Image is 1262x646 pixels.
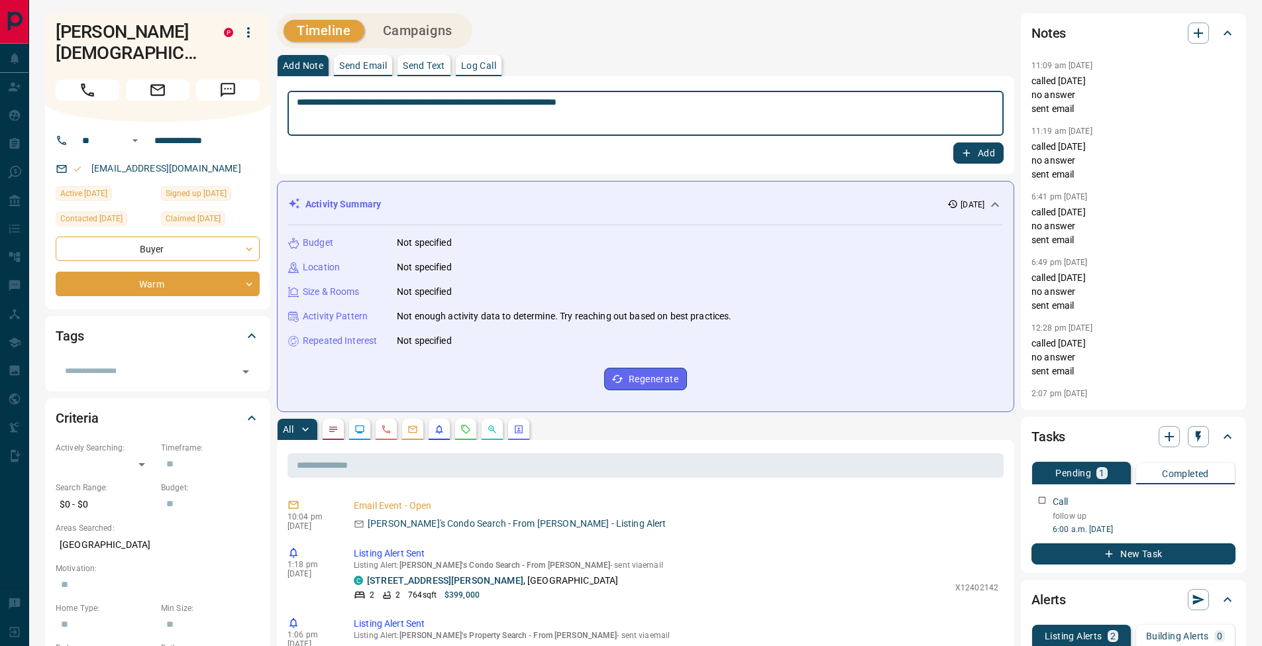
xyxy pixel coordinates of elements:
[381,424,392,435] svg: Calls
[303,236,333,250] p: Budget
[328,424,339,435] svg: Notes
[56,237,260,261] div: Buyer
[434,424,445,435] svg: Listing Alerts
[370,20,466,42] button: Campaigns
[1031,421,1236,453] div: Tasks
[56,442,154,454] p: Actively Searching:
[399,631,617,640] span: [PERSON_NAME]'s Property Search - From [PERSON_NAME]
[395,589,400,601] p: 2
[354,499,998,513] p: Email Event - Open
[1099,468,1104,478] p: 1
[60,212,123,225] span: Contacted [DATE]
[56,80,119,101] span: Call
[56,21,204,64] h1: [PERSON_NAME][DEMOGRAPHIC_DATA]
[368,517,666,531] p: [PERSON_NAME]'s Condo Search - From [PERSON_NAME] - Listing Alert
[196,80,260,101] span: Message
[288,569,334,578] p: [DATE]
[56,563,260,574] p: Motivation:
[367,574,618,588] p: , [GEOGRAPHIC_DATA]
[1031,271,1236,313] p: called [DATE] no answer sent email
[161,211,260,230] div: Mon Nov 11 2024
[1031,140,1236,182] p: called [DATE] no answer sent email
[1031,389,1088,398] p: 2:07 pm [DATE]
[91,163,241,174] a: [EMAIL_ADDRESS][DOMAIN_NAME]
[283,425,293,434] p: All
[1031,61,1092,70] p: 11:09 am [DATE]
[1031,584,1236,616] div: Alerts
[367,575,523,586] a: [STREET_ADDRESS][PERSON_NAME]
[166,212,221,225] span: Claimed [DATE]
[283,61,323,70] p: Add Note
[56,522,260,534] p: Areas Searched:
[56,272,260,296] div: Warm
[1031,589,1066,610] h2: Alerts
[407,424,418,435] svg: Emails
[1031,426,1065,447] h2: Tasks
[1110,631,1116,641] p: 2
[127,133,143,148] button: Open
[403,61,445,70] p: Send Text
[1053,523,1236,535] p: 6:00 a.m. [DATE]
[513,424,524,435] svg: Agent Actions
[1055,468,1091,478] p: Pending
[397,334,452,348] p: Not specified
[1031,23,1066,44] h2: Notes
[303,309,368,323] p: Activity Pattern
[303,334,377,348] p: Repeated Interest
[126,80,189,101] span: Email
[487,424,498,435] svg: Opportunities
[161,186,260,205] div: Sun Nov 10 2024
[73,164,82,174] svg: Email Valid
[56,482,154,494] p: Search Range:
[354,424,365,435] svg: Lead Browsing Activity
[56,602,154,614] p: Home Type:
[284,20,364,42] button: Timeline
[953,142,1004,164] button: Add
[397,260,452,274] p: Not specified
[397,309,732,323] p: Not enough activity data to determine. Try reaching out based on best practices.
[56,211,154,230] div: Fri Sep 12 2025
[1162,469,1209,478] p: Completed
[354,576,363,585] div: condos.ca
[56,534,260,556] p: [GEOGRAPHIC_DATA]
[445,589,480,601] p: $399,000
[1031,17,1236,49] div: Notes
[1217,631,1222,641] p: 0
[224,28,233,37] div: property.ca
[56,494,154,515] p: $0 - $0
[397,236,452,250] p: Not specified
[305,197,381,211] p: Activity Summary
[1031,205,1236,247] p: called [DATE] no answer sent email
[56,325,83,347] h2: Tags
[1053,510,1236,522] p: follow up
[339,61,387,70] p: Send Email
[56,186,154,205] div: Sat May 10 2025
[354,561,998,570] p: Listing Alert : - sent via email
[1146,631,1209,641] p: Building Alerts
[460,424,471,435] svg: Requests
[354,617,998,631] p: Listing Alert Sent
[1045,631,1102,641] p: Listing Alerts
[237,362,255,381] button: Open
[1031,258,1088,267] p: 6:49 pm [DATE]
[955,582,998,594] p: X12402142
[461,61,496,70] p: Log Call
[961,199,984,211] p: [DATE]
[354,547,998,561] p: Listing Alert Sent
[56,407,99,429] h2: Criteria
[1031,543,1236,565] button: New Task
[161,442,260,454] p: Timeframe:
[60,187,107,200] span: Active [DATE]
[604,368,687,390] button: Regenerate
[288,192,1003,217] div: Activity Summary[DATE]
[288,521,334,531] p: [DATE]
[1031,127,1092,136] p: 11:19 am [DATE]
[408,589,437,601] p: 764 sqft
[288,560,334,569] p: 1:18 pm
[1031,323,1092,333] p: 12:28 pm [DATE]
[161,482,260,494] p: Budget:
[288,630,334,639] p: 1:06 pm
[1031,74,1236,116] p: called [DATE] no answer sent email
[56,320,260,352] div: Tags
[1053,495,1069,509] p: Call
